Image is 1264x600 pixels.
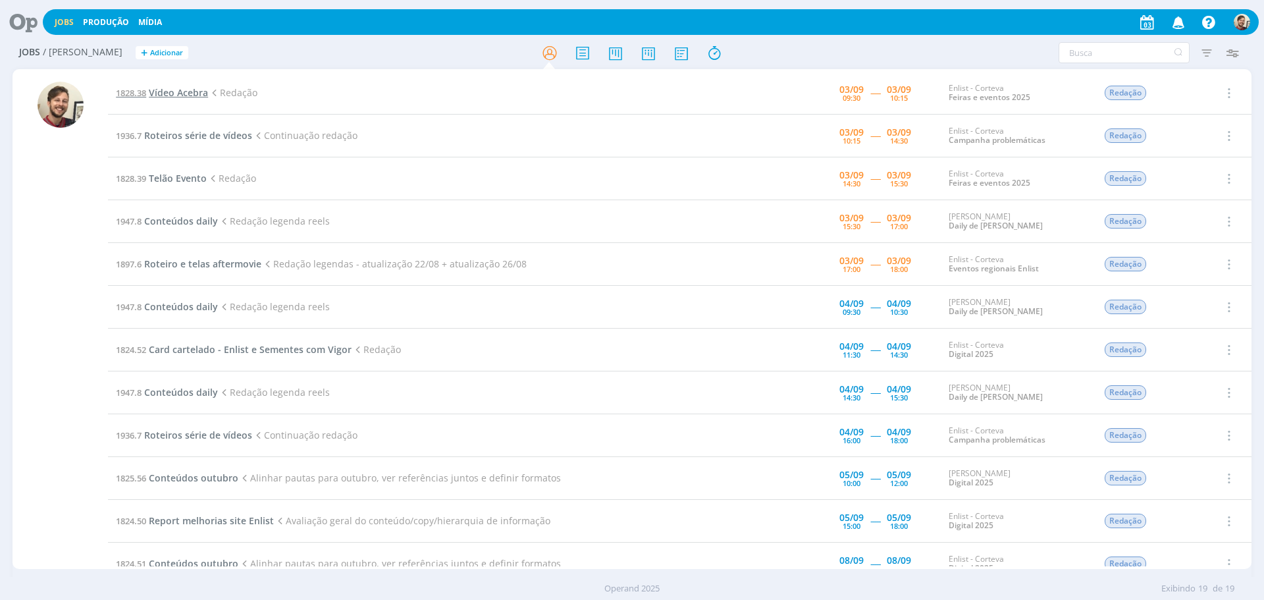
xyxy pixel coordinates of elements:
a: 1897.6Roteiro e telas aftermovie [116,258,261,270]
span: Redação [1105,557,1146,571]
span: Redação [1105,257,1146,271]
span: Roteiros série de vídeos [144,429,252,441]
span: Conteúdos daily [144,386,218,398]
div: 14:30 [843,180,860,187]
span: Redação [1105,514,1146,528]
div: [PERSON_NAME] [949,469,1084,488]
div: 14:30 [843,394,860,401]
span: Continuação redação [252,129,357,142]
img: G [1234,14,1250,30]
input: Busca [1059,42,1190,63]
div: [PERSON_NAME] [949,383,1084,402]
span: Redação [1105,86,1146,100]
span: Conteúdos daily [144,215,218,227]
span: 1936.7 [116,429,142,441]
span: ----- [870,258,880,270]
span: ----- [870,557,880,570]
div: 15:00 [843,522,860,530]
div: Enlist - Corteva [949,426,1084,445]
span: Redação legenda reels [218,386,330,398]
div: [PERSON_NAME] [949,212,1084,231]
div: Enlist - Corteva [949,512,1084,531]
div: 04/09 [839,342,864,351]
a: 1828.38Vídeo Acebra [116,86,208,99]
img: G [38,82,84,128]
span: Redação [1105,385,1146,400]
a: 1947.8Conteúdos daily [116,386,218,398]
span: Conteúdos daily [144,300,218,313]
span: + [141,46,147,60]
div: 18:00 [890,522,908,530]
span: Continuação redação [252,429,357,441]
div: 17:00 [890,223,908,230]
div: 14:30 [890,351,908,358]
span: ----- [870,514,880,527]
span: 1897.6 [116,258,142,270]
span: ----- [870,429,880,441]
div: 10:30 [890,308,908,315]
div: 04/09 [839,385,864,394]
span: 1947.8 [116,301,142,313]
span: / [PERSON_NAME] [43,47,122,58]
div: 15:30 [890,180,908,187]
div: 13:30 [843,565,860,572]
span: Redação [352,343,401,356]
a: Mídia [138,16,162,28]
div: 03/09 [887,256,911,265]
span: Redação [1105,128,1146,143]
div: 04/09 [887,427,911,437]
span: Conteúdos outubro [149,472,238,484]
span: Redação [208,86,257,99]
div: 09:30 [843,308,860,315]
span: Jobs [19,47,40,58]
div: 18:00 [890,265,908,273]
span: Avaliação geral do conteúdo/copy/hierarquia de informação [274,514,550,527]
a: Feiras e eventos 2025 [949,177,1030,188]
a: Campanha problemáticas [949,434,1045,445]
div: Enlist - Corteva [949,341,1084,360]
span: 1824.52 [116,344,146,356]
a: Feiras e eventos 2025 [949,92,1030,103]
span: 1828.39 [116,173,146,184]
a: Daily de [PERSON_NAME] [949,220,1043,231]
span: ----- [870,472,880,484]
button: Produção [79,17,133,28]
div: 04/09 [839,427,864,437]
button: Jobs [51,17,78,28]
button: G [1233,11,1251,34]
span: Redação [1105,471,1146,485]
div: 11:30 [843,351,860,358]
div: 08/09 [839,556,864,565]
a: Digital 2025 [949,520,993,531]
span: Redação legendas - atualização 22/08 + atualização 26/08 [261,258,527,270]
span: 1825.56 [116,472,146,484]
a: 1936.7Roteiros série de vídeos [116,129,252,142]
span: 1824.51 [116,558,146,570]
span: Report melhorias site Enlist [149,514,274,527]
button: +Adicionar [136,46,188,60]
div: 05/09 [839,513,864,522]
a: Campanha problemáticas [949,134,1045,146]
span: 1947.8 [116,215,142,227]
a: 1824.51Conteúdos outubro [116,557,238,570]
div: 08/09 [887,556,911,565]
div: 17:00 [843,265,860,273]
span: Redação [1105,171,1146,186]
div: 09:30 [843,94,860,101]
span: ----- [870,172,880,184]
span: Redação legenda reels [218,215,330,227]
div: Enlist - Corteva [949,555,1084,574]
div: 03/09 [839,213,864,223]
span: ----- [870,215,880,227]
div: Enlist - Corteva [949,84,1084,103]
span: ----- [870,86,880,99]
a: Produção [83,16,129,28]
button: Mídia [134,17,166,28]
div: 04/09 [887,342,911,351]
span: 1947.8 [116,387,142,398]
a: 1824.50Report melhorias site Enlist [116,514,274,527]
span: Telão Evento [149,172,207,184]
span: Redação [1105,300,1146,314]
div: 03/09 [887,213,911,223]
span: 1824.50 [116,515,146,527]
